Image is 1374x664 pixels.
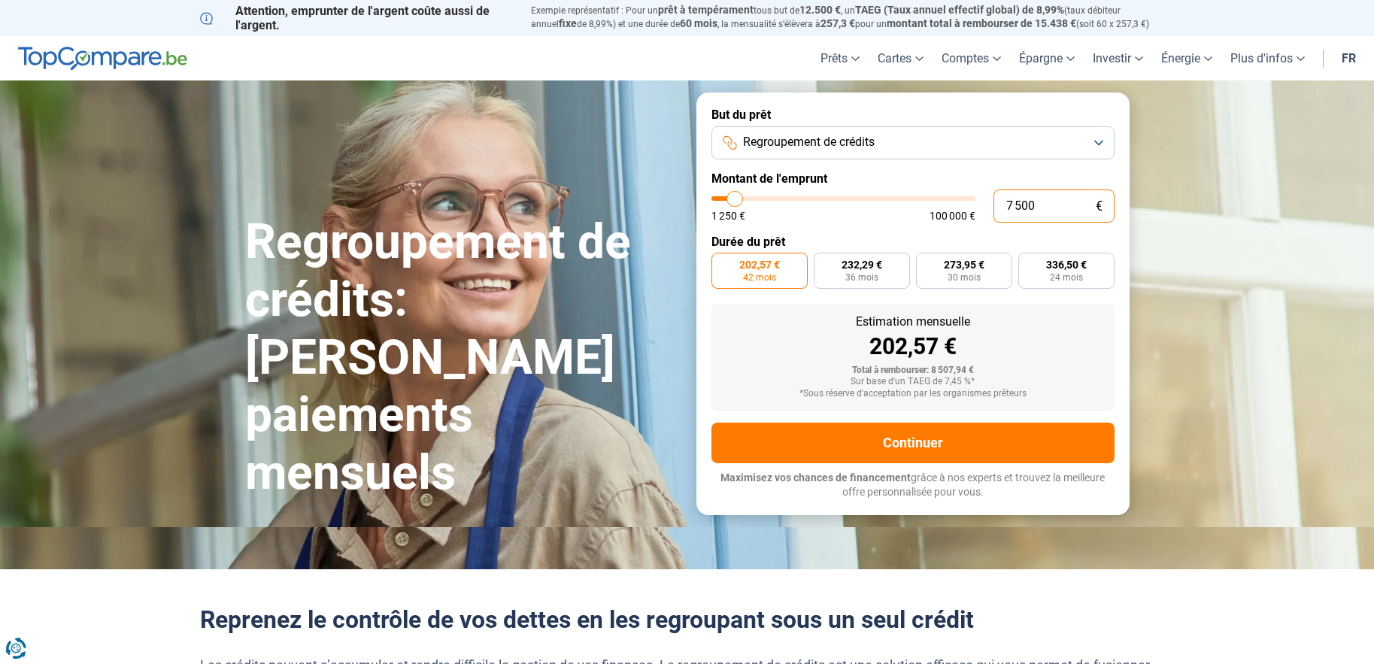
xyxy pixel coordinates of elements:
[711,108,1115,122] label: But du prêt
[680,17,717,29] span: 60 mois
[1050,273,1083,282] span: 24 mois
[711,171,1115,186] label: Montant de l'emprunt
[743,134,875,150] span: Regroupement de crédits
[1046,259,1087,270] span: 336,50 €
[200,605,1175,634] h2: Reprenez le contrôle de vos dettes en les regroupant sous un seul crédit
[711,423,1115,463] button: Continuer
[711,126,1115,159] button: Regroupement de crédits
[711,211,745,221] span: 1 250 €
[869,36,933,80] a: Cartes
[723,335,1103,358] div: 202,57 €
[948,273,981,282] span: 30 mois
[723,389,1103,399] div: *Sous réserve d'acceptation par les organismes prêteurs
[1333,36,1365,80] a: fr
[887,17,1076,29] span: montant total à rembourser de 15.438 €
[723,316,1103,328] div: Estimation mensuelle
[559,17,577,29] span: fixe
[711,471,1115,500] p: grâce à nos experts et trouvez la meilleure offre personnalisée pour vous.
[18,47,187,71] img: TopCompare
[723,365,1103,376] div: Total à rembourser: 8 507,94 €
[1010,36,1084,80] a: Épargne
[1096,200,1103,213] span: €
[820,17,855,29] span: 257,3 €
[1152,36,1221,80] a: Énergie
[531,4,1175,31] p: Exemple représentatif : Pour un tous but de , un (taux débiteur annuel de 8,99%) et une durée de ...
[799,4,841,16] span: 12.500 €
[1221,36,1314,80] a: Plus d'infos
[245,214,678,502] h1: Regroupement de crédits: [PERSON_NAME] paiements mensuels
[711,235,1115,249] label: Durée du prêt
[720,471,911,484] span: Maximisez vos chances de financement
[811,36,869,80] a: Prêts
[658,4,754,16] span: prêt à tempérament
[200,4,513,32] p: Attention, emprunter de l'argent coûte aussi de l'argent.
[723,377,1103,387] div: Sur base d'un TAEG de 7,45 %*
[933,36,1010,80] a: Comptes
[855,4,1064,16] span: TAEG (Taux annuel effectif global) de 8,99%
[1084,36,1152,80] a: Investir
[845,273,878,282] span: 36 mois
[930,211,975,221] span: 100 000 €
[944,259,984,270] span: 273,95 €
[743,273,776,282] span: 42 mois
[842,259,882,270] span: 232,29 €
[739,259,780,270] span: 202,57 €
